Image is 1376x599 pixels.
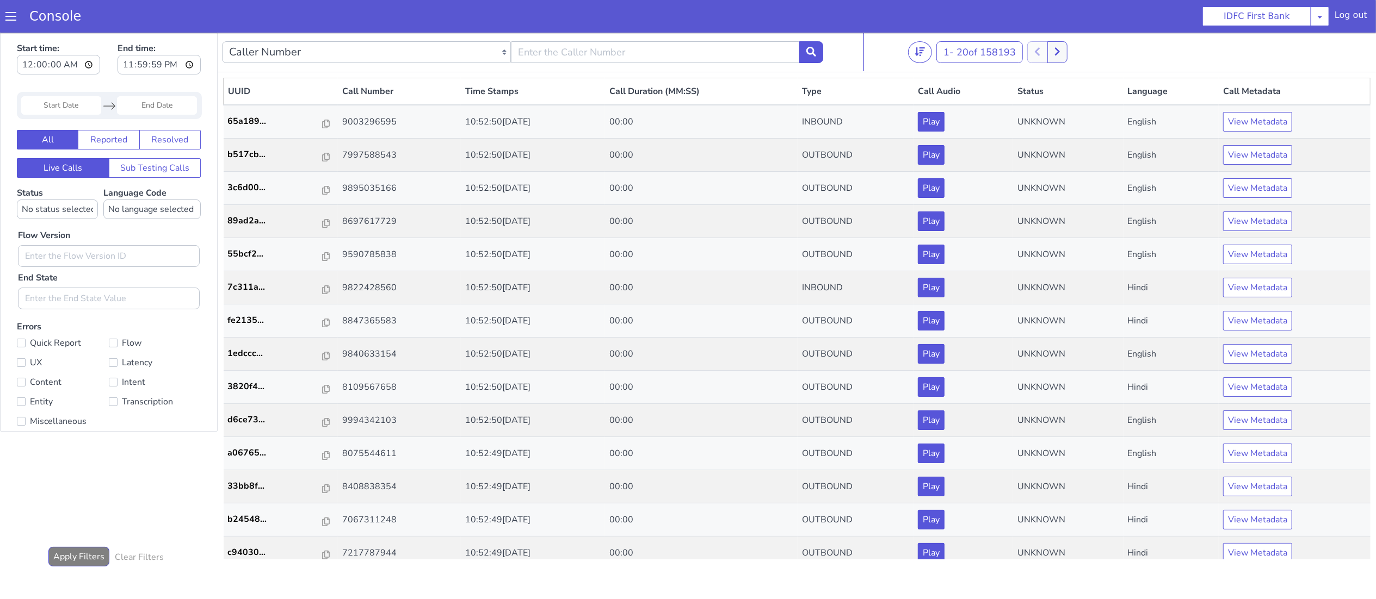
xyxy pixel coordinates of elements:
button: Play [918,378,945,397]
a: 3820f4... [228,347,334,360]
a: b517cb... [228,115,334,128]
th: Call Audio [914,46,1013,73]
td: 00:00 [605,172,798,205]
td: OUTBOUND [798,338,913,371]
input: Start time: [17,22,100,42]
button: Play [918,79,945,99]
td: 10:52:50[DATE] [461,338,605,371]
td: UNKNOWN [1013,172,1124,205]
a: Console [16,9,94,24]
select: Status [17,167,98,186]
p: 33bb8f... [228,447,323,460]
button: 1- 20of 158193 [936,9,1023,30]
h6: Clear Filters [115,520,164,530]
button: View Metadata [1223,444,1292,464]
td: OUTBOUND [798,106,913,139]
th: UUID [224,46,338,73]
td: 10:52:50[DATE] [461,139,605,172]
button: View Metadata [1223,378,1292,397]
td: 00:00 [605,72,798,106]
label: Start time: [17,6,100,45]
td: UNKNOWN [1013,438,1124,471]
button: Play [918,245,945,265]
td: OUTBOUND [798,471,913,504]
input: Enter the End State Value [18,255,200,277]
td: 00:00 [605,272,798,305]
button: Play [918,212,945,232]
a: 55bcf2... [228,215,334,228]
td: 8075544611 [338,404,461,438]
p: a06765... [228,414,323,427]
button: Play [918,345,945,364]
td: English [1124,305,1219,338]
td: OUTBOUND [798,139,913,172]
button: Play [918,444,945,464]
p: b517cb... [228,115,323,128]
a: 89ad2a... [228,182,334,195]
label: Intent [109,342,201,357]
label: Quick Report [17,303,109,318]
label: Flow [109,303,201,318]
td: OUTBOUND [798,504,913,537]
td: UNKNOWN [1013,305,1124,338]
div: Log out [1335,9,1367,26]
td: 8847365583 [338,272,461,305]
button: View Metadata [1223,179,1292,198]
td: 10:52:49[DATE] [461,471,605,504]
label: End State [18,239,58,252]
td: 7997588543 [338,106,461,139]
label: Transcription [109,361,201,377]
td: Hindi [1124,338,1219,371]
td: 8408838354 [338,438,461,471]
label: Errors [17,288,201,398]
td: UNKNOWN [1013,205,1124,239]
td: 8697617729 [338,172,461,205]
button: View Metadata [1223,278,1292,298]
button: Apply Filters [48,514,109,534]
td: 10:52:49[DATE] [461,438,605,471]
input: End time: [118,22,201,42]
td: 9590785838 [338,205,461,239]
a: 3c6d00... [228,148,334,161]
button: View Metadata [1223,113,1292,132]
td: 00:00 [605,106,798,139]
label: UX [17,322,109,338]
p: 1edccc... [228,314,323,327]
p: 89ad2a... [228,182,323,195]
td: OUTBOUND [798,172,913,205]
td: Hindi [1124,272,1219,305]
td: 10:52:50[DATE] [461,72,605,106]
label: Entity [17,361,109,377]
p: b24548... [228,480,323,493]
button: View Metadata [1223,411,1292,430]
button: IDFC First Bank [1202,7,1311,26]
p: 3c6d00... [228,148,323,161]
label: Status [17,154,98,186]
label: End time: [118,6,201,45]
td: 9822428560 [338,239,461,272]
td: English [1124,106,1219,139]
td: English [1124,205,1219,239]
td: 10:52:50[DATE] [461,272,605,305]
a: 33bb8f... [228,447,334,460]
button: Reported [78,97,139,117]
p: c94030... [228,513,323,526]
td: 00:00 [605,205,798,239]
td: INBOUND [798,239,913,272]
td: Hindi [1124,438,1219,471]
td: English [1124,139,1219,172]
td: English [1124,371,1219,404]
button: Play [918,146,945,165]
button: Play [918,411,945,430]
td: INBOUND [798,72,913,106]
td: 10:52:50[DATE] [461,239,605,272]
td: OUTBOUND [798,404,913,438]
td: 9840633154 [338,305,461,338]
td: 10:52:49[DATE] [461,404,605,438]
td: English [1124,172,1219,205]
td: 10:52:50[DATE] [461,305,605,338]
td: 7067311248 [338,471,461,504]
td: OUTBOUND [798,438,913,471]
th: Type [798,46,913,73]
a: 1edccc... [228,314,334,327]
